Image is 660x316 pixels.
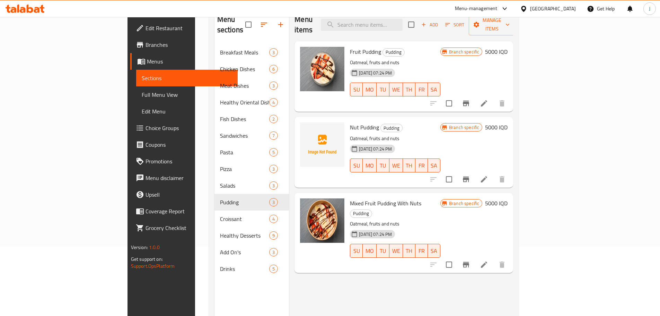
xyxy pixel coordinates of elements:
[418,85,425,95] span: FR
[380,124,403,132] div: Pudding
[294,14,313,35] h2: Menu items
[420,21,439,29] span: Add
[445,21,464,29] span: Sort
[350,46,381,57] span: Fruit Pudding
[146,207,232,215] span: Coverage Report
[350,134,440,143] p: Oatmeal, fruits and nuts
[474,16,510,33] span: Manage items
[269,215,278,223] div: items
[442,257,456,272] span: Select to update
[142,107,232,116] span: Edit Menu
[428,159,440,172] button: SA
[220,165,270,173] span: Pizza
[494,256,510,273] button: delete
[389,159,403,172] button: WE
[415,159,428,172] button: FR
[256,16,272,33] span: Sort sections
[392,85,400,95] span: WE
[214,227,289,244] div: Healthy Desserts9
[480,99,488,108] a: Edit menu item
[443,19,466,30] button: Sort
[269,148,278,156] div: items
[350,122,379,133] span: Nut Pudding
[220,48,270,57] span: Breakfast Meals
[270,232,278,239] span: 9
[220,265,270,273] span: Drinks
[214,194,289,211] div: Pudding3
[220,248,270,256] div: Add On's
[130,36,238,53] a: Branches
[494,171,510,188] button: delete
[350,159,363,172] button: SU
[350,83,363,96] button: SU
[480,261,488,269] a: Edit menu item
[270,83,278,89] span: 3
[220,98,270,106] span: Healthy Oriental Dishes
[403,244,415,258] button: TH
[379,85,386,95] span: TU
[458,95,474,112] button: Branch-specific-item
[446,124,482,131] span: Branch specific
[458,171,474,188] button: Branch-specific-item
[270,182,278,189] span: 3
[353,246,360,256] span: SU
[269,265,278,273] div: items
[431,161,438,171] span: SA
[366,246,374,256] span: MO
[406,161,413,171] span: TH
[381,124,402,132] span: Pudding
[214,111,289,127] div: Fish Dishes2
[130,186,238,203] a: Upsell
[146,140,232,149] span: Coupons
[270,133,278,139] span: 7
[431,85,438,95] span: SA
[270,266,278,272] span: 5
[480,175,488,183] a: Edit menu item
[350,198,421,208] span: Mixed Fruit Pudding With Nuts
[431,246,438,256] span: SA
[130,170,238,186] a: Menu disclaimer
[269,181,278,190] div: items
[403,159,415,172] button: TH
[130,203,238,220] a: Coverage Report
[136,103,238,120] a: Edit Menu
[214,44,289,61] div: Breakfast Meals3
[269,48,278,57] div: items
[131,243,148,252] span: Version:
[379,246,386,256] span: TU
[446,49,482,55] span: Branch specific
[406,85,413,95] span: TH
[136,70,238,86] a: Sections
[418,246,425,256] span: FR
[392,161,400,171] span: WE
[353,161,360,171] span: SU
[214,177,289,194] div: Salads3
[220,115,270,123] span: Fish Dishes
[485,122,508,132] h6: 5000 IQD
[300,47,344,91] img: Fruit Pudding
[366,85,374,95] span: MO
[392,246,400,256] span: WE
[130,153,238,170] a: Promotions
[270,249,278,256] span: 3
[350,210,372,218] div: Pudding
[428,244,440,258] button: SA
[494,95,510,112] button: delete
[149,243,160,252] span: 1.0.0
[269,82,278,90] div: items
[363,159,377,172] button: MO
[270,66,278,72] span: 6
[377,244,389,258] button: TU
[269,231,278,240] div: items
[142,74,232,82] span: Sections
[269,98,278,106] div: items
[146,124,232,132] span: Choice Groups
[270,149,278,156] span: 5
[404,17,419,32] span: Select section
[130,53,238,70] a: Menus
[220,82,270,90] div: Meat Dishes
[419,19,441,30] button: Add
[146,190,232,199] span: Upsell
[383,48,404,56] span: Pudding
